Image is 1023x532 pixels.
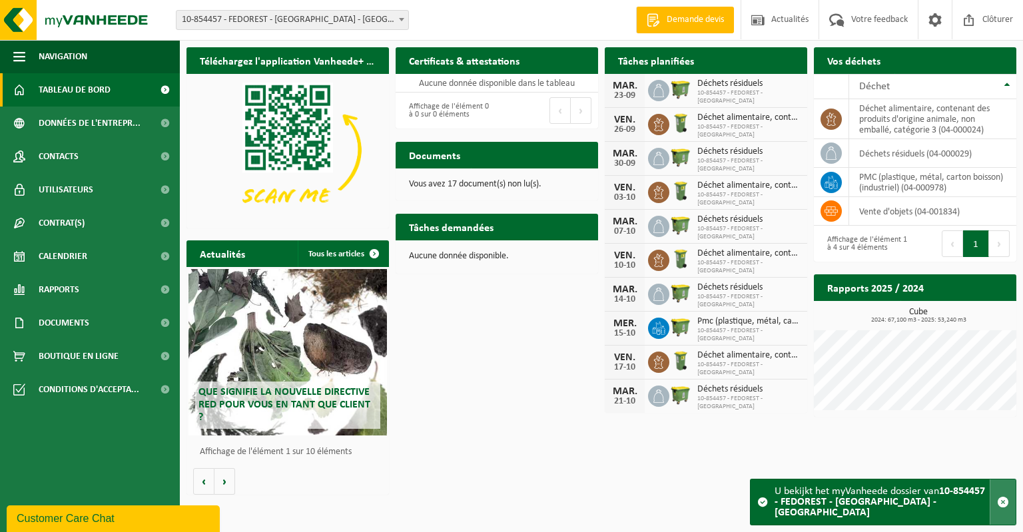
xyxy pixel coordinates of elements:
div: 10-10 [611,261,638,270]
img: WB-0140-HPE-GN-50 [669,248,692,270]
span: Demande devis [663,13,727,27]
div: VEN. [611,352,638,363]
span: Déchets résiduels [697,214,801,225]
span: Rapports [39,273,79,306]
div: Affichage de l'élément 0 à 0 sur 0 éléments [402,96,490,125]
div: MAR. [611,386,638,397]
img: WB-0140-HPE-GN-50 [669,112,692,134]
iframe: chat widget [7,503,222,532]
div: 21-10 [611,397,638,406]
a: Tous les articles [298,240,388,267]
img: Download de VHEPlus App [186,74,389,226]
span: Déchet alimentaire, contenant des produits d'origine animale, non emballé, catég... [697,180,801,191]
span: Déchets résiduels [697,79,801,89]
span: Documents [39,306,89,340]
div: 26-09 [611,125,638,134]
button: Volgende [214,468,235,495]
span: 10-854457 - FEDOREST - [GEOGRAPHIC_DATA] [697,157,801,173]
div: VEN. [611,182,638,193]
span: 10-854457 - FEDOREST - TOURNAI - TOURNAI [176,10,409,30]
img: WB-1100-HPE-GN-50 [669,316,692,338]
h2: Actualités [186,240,258,266]
td: Aucune donnée disponible dans le tableau [396,74,598,93]
img: WB-1100-HPE-GN-50 [669,384,692,406]
span: Navigation [39,40,87,73]
h2: Rapports 2025 / 2024 [814,274,937,300]
a: Consulter les rapports [900,300,1015,327]
div: Affichage de l'élément 1 à 4 sur 4 éléments [821,229,908,258]
span: Données de l'entrepr... [39,107,141,140]
img: WB-1100-HPE-GN-50 [669,214,692,236]
span: Déchets résiduels [697,146,801,157]
span: Déchets résiduels [697,282,801,293]
span: Pmc (plastique, métal, carton boisson) (industriel) [697,316,801,327]
button: Next [571,97,591,124]
h2: Tâches demandées [396,214,507,240]
div: VEN. [611,250,638,261]
td: PMC (plastique, métal, carton boisson) (industriel) (04-000978) [849,168,1016,197]
h2: Téléchargez l'application Vanheede+ maintenant! [186,47,389,73]
h2: Vos déchets [814,47,894,73]
img: WB-0140-HPE-GN-50 [669,350,692,372]
span: 10-854457 - FEDOREST - [GEOGRAPHIC_DATA] [697,395,801,411]
span: Calendrier [39,240,87,273]
span: Déchet alimentaire, contenant des produits d'origine animale, non emballé, catég... [697,350,801,361]
div: MER. [611,318,638,329]
div: 17-10 [611,363,638,372]
span: Utilisateurs [39,173,93,206]
p: Vous avez 17 document(s) non lu(s). [409,180,585,189]
span: Que signifie la nouvelle directive RED pour vous en tant que client ? [198,387,370,423]
td: déchets résiduels (04-000029) [849,139,1016,168]
span: 2024: 67,100 m3 - 2025: 53,240 m3 [821,317,1016,324]
img: WB-1100-HPE-GN-50 [669,146,692,168]
img: WB-1100-HPE-GN-50 [669,282,692,304]
div: 30-09 [611,159,638,168]
span: Déchet alimentaire, contenant des produits d'origine animale, non emballé, catég... [697,113,801,123]
div: MAR. [611,216,638,227]
p: Affichage de l'élément 1 sur 10 éléments [200,447,382,457]
span: Conditions d'accepta... [39,373,139,406]
h2: Documents [396,142,474,168]
span: Déchet alimentaire, contenant des produits d'origine animale, non emballé, catég... [697,248,801,259]
span: Contacts [39,140,79,173]
span: 10-854457 - FEDOREST - [GEOGRAPHIC_DATA] [697,259,801,275]
button: 1 [963,230,989,257]
span: 10-854457 - FEDOREST - [GEOGRAPHIC_DATA] [697,293,801,309]
div: 23-09 [611,91,638,101]
td: vente d'objets (04-001834) [849,197,1016,226]
div: 15-10 [611,329,638,338]
button: Previous [549,97,571,124]
h2: Certificats & attestations [396,47,533,73]
a: Demande devis [636,7,734,33]
span: Contrat(s) [39,206,85,240]
span: 10-854457 - FEDOREST - TOURNAI - TOURNAI [176,11,408,29]
span: Déchets résiduels [697,384,801,395]
span: 10-854457 - FEDOREST - [GEOGRAPHIC_DATA] [697,191,801,207]
span: 10-854457 - FEDOREST - [GEOGRAPHIC_DATA] [697,123,801,139]
span: 10-854457 - FEDOREST - [GEOGRAPHIC_DATA] [697,225,801,241]
span: 10-854457 - FEDOREST - [GEOGRAPHIC_DATA] [697,361,801,377]
a: Que signifie la nouvelle directive RED pour vous en tant que client ? [188,269,387,435]
button: Next [989,230,1010,257]
div: MAR. [611,148,638,159]
h3: Cube [821,308,1016,324]
div: 03-10 [611,193,638,202]
strong: 10-854457 - FEDOREST - [GEOGRAPHIC_DATA] - [GEOGRAPHIC_DATA] [775,486,985,518]
div: 14-10 [611,295,638,304]
img: WB-0140-HPE-GN-50 [669,180,692,202]
span: Déchet [859,81,890,92]
div: U bekijkt het myVanheede dossier van [775,479,990,525]
span: Tableau de bord [39,73,111,107]
div: VEN. [611,115,638,125]
span: 10-854457 - FEDOREST - [GEOGRAPHIC_DATA] [697,327,801,343]
div: 07-10 [611,227,638,236]
span: 10-854457 - FEDOREST - [GEOGRAPHIC_DATA] [697,89,801,105]
p: Aucune donnée disponible. [409,252,585,261]
h2: Tâches planifiées [605,47,707,73]
div: MAR. [611,81,638,91]
td: déchet alimentaire, contenant des produits d'origine animale, non emballé, catégorie 3 (04-000024) [849,99,1016,139]
button: Previous [942,230,963,257]
img: WB-1100-HPE-GN-50 [669,78,692,101]
button: Vorige [193,468,214,495]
